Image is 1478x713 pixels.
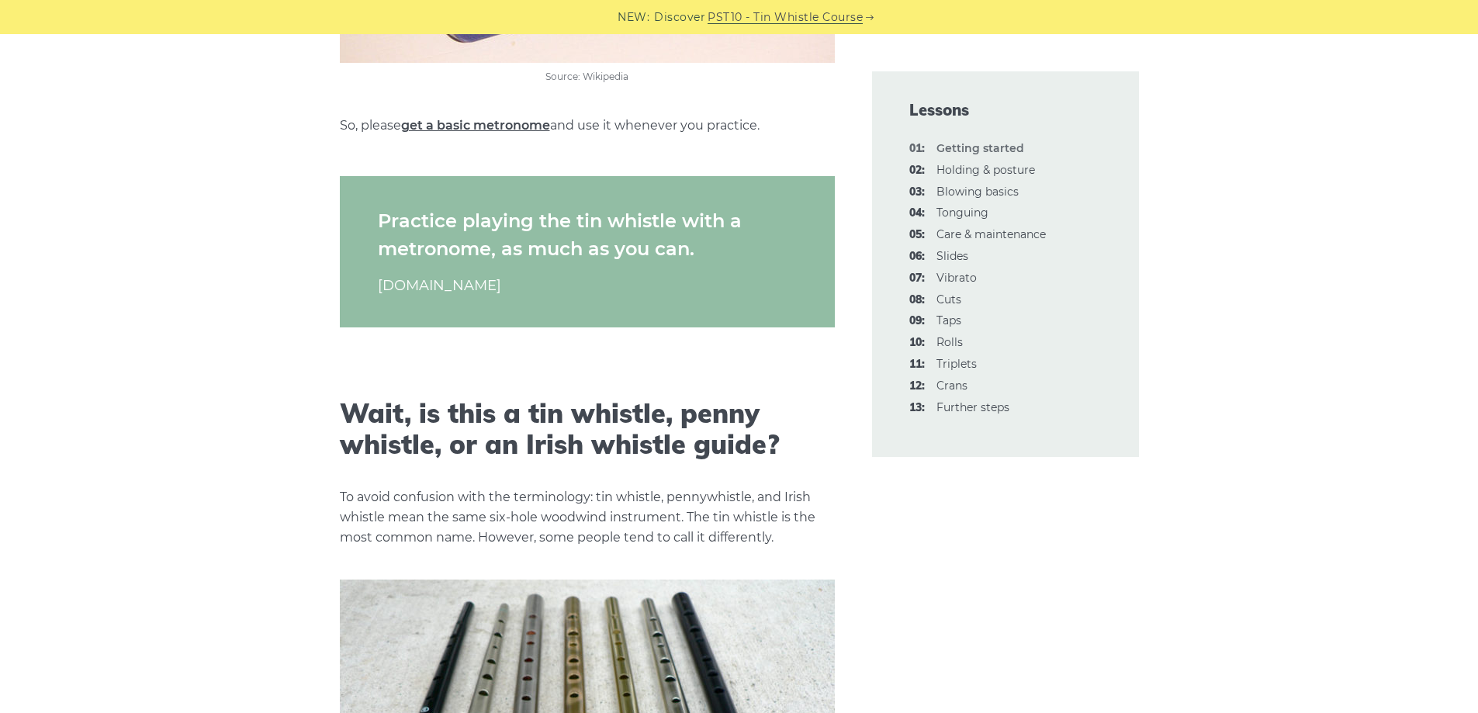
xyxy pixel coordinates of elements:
a: 09:Taps [936,313,961,327]
span: 04: [909,204,925,223]
a: 07:Vibrato [936,271,977,285]
a: 06:Slides [936,249,968,263]
span: 13: [909,399,925,417]
strong: Getting started [936,141,1024,155]
a: 02:Holding & posture [936,163,1035,177]
span: 01: [909,140,925,158]
a: 05:Care & maintenance [936,227,1046,241]
p: So, please and use it whenever you practice. [340,116,835,136]
span: Lessons [909,99,1102,121]
a: 10:Rolls [936,335,963,349]
a: PST10 - Tin Whistle Course [708,9,863,26]
a: 12:Crans [936,379,967,393]
a: 11:Triplets [936,357,977,371]
p: Practice playing the tin whistle with a metronome, as much as you can. [378,207,797,263]
span: 02: [909,161,925,180]
span: Discover [654,9,705,26]
span: 12: [909,377,925,396]
span: 11: [909,355,925,374]
span: 10: [909,334,925,352]
span: 06: [909,247,925,266]
a: 08:Cuts [936,292,961,306]
span: 07: [909,269,925,288]
a: 03:Blowing basics [936,185,1019,199]
span: 05: [909,226,925,244]
span: 09: [909,312,925,331]
a: 13:Further steps [936,400,1009,414]
figcaption: Source: Wikipedia [340,69,835,85]
span: 08: [909,291,925,310]
p: To avoid confusion with the terminology: tin whistle, pennywhistle, and Irish whistle mean the sa... [340,487,835,548]
span: 03: [909,183,925,202]
h2: Wait, is this a tin whistle, penny whistle, or an Irish whistle guide? [340,398,835,462]
a: get a basic metronome [401,118,550,133]
span: NEW: [618,9,649,26]
a: 04:Tonguing [936,206,988,220]
cite: [DOMAIN_NAME] [378,275,797,296]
